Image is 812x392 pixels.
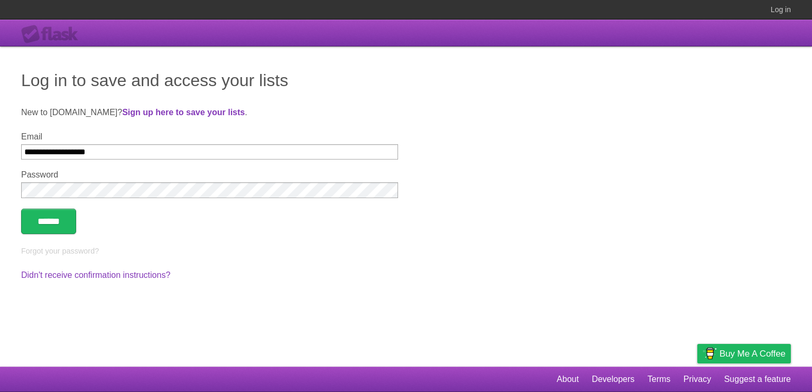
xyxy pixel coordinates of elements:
[684,369,711,389] a: Privacy
[122,108,245,117] a: Sign up here to save your lists
[648,369,671,389] a: Terms
[21,270,170,279] a: Didn't receive confirmation instructions?
[21,106,791,119] p: New to [DOMAIN_NAME]? .
[697,344,791,363] a: Buy me a coffee
[703,344,717,362] img: Buy me a coffee
[592,369,634,389] a: Developers
[719,344,786,363] span: Buy me a coffee
[724,369,791,389] a: Suggest a feature
[557,369,579,389] a: About
[21,68,791,93] h1: Log in to save and access your lists
[21,25,85,44] div: Flask
[21,132,398,142] label: Email
[21,170,398,180] label: Password
[21,247,99,255] a: Forgot your password?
